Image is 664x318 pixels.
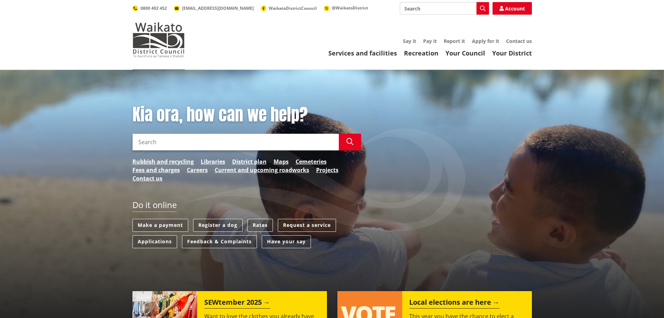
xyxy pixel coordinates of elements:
a: Rates [247,219,273,232]
a: Request a service [278,219,336,232]
a: Contact us [132,174,162,183]
a: Register a dog [193,219,243,232]
img: Waikato District Council - Te Kaunihera aa Takiwaa o Waikato [132,22,185,57]
a: Have your say [262,235,311,248]
input: Search input [400,2,489,15]
h2: SEWtember 2025 [204,298,270,309]
a: Careers [187,166,208,174]
h2: Local elections are here [409,298,499,309]
a: WaikatoDistrictCouncil [261,5,317,11]
a: Libraries [201,157,225,166]
input: Search input [132,134,339,150]
a: Fees and charges [132,166,180,174]
a: Maps [274,157,289,166]
a: [EMAIL_ADDRESS][DOMAIN_NAME] [174,5,254,11]
a: Recreation [404,49,438,57]
a: Contact us [506,38,532,44]
a: Services and facilities [328,49,397,57]
a: Account [493,2,532,15]
a: Current and upcoming roadworks [215,166,309,174]
a: Pay it [423,38,437,44]
span: @WaikatoDistrict [332,5,368,11]
span: WaikatoDistrictCouncil [269,5,317,11]
a: Projects [316,166,338,174]
a: Your Council [445,49,485,57]
h1: Kia ora, how can we help? [132,105,361,125]
a: District plan [232,157,267,166]
a: Report it [444,38,465,44]
a: Rubbish and recycling [132,157,194,166]
a: Cemeteries [296,157,327,166]
span: 0800 492 452 [140,5,167,11]
a: Apply for it [472,38,499,44]
span: [EMAIL_ADDRESS][DOMAIN_NAME] [182,5,254,11]
a: Say it [403,38,416,44]
a: @WaikatoDistrict [324,5,368,11]
a: 0800 492 452 [132,5,167,11]
a: Applications [132,235,177,248]
h2: Do it online [132,200,177,212]
a: Make a payment [132,219,188,232]
a: Your District [492,49,532,57]
a: Feedback & Complaints [182,235,257,248]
